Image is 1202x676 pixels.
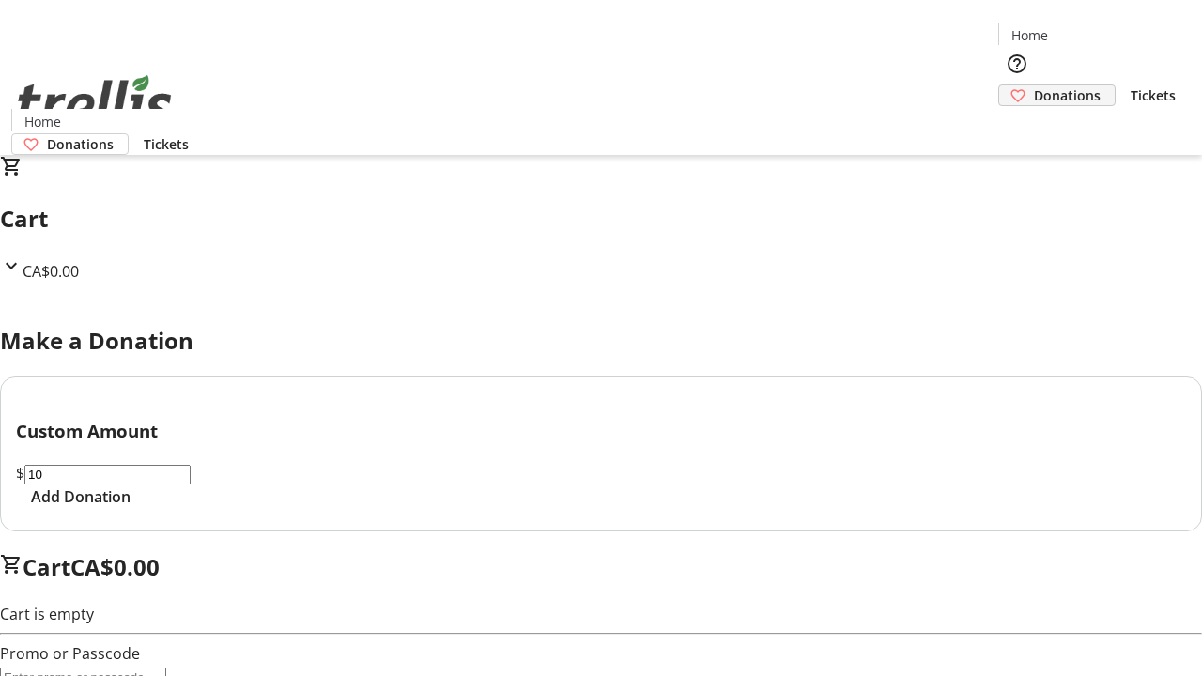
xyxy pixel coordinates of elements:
[70,551,160,582] span: CA$0.00
[998,45,1036,83] button: Help
[1034,85,1101,105] span: Donations
[129,134,204,154] a: Tickets
[11,133,129,155] a: Donations
[31,485,131,508] span: Add Donation
[144,134,189,154] span: Tickets
[999,25,1059,45] a: Home
[16,418,1186,444] h3: Custom Amount
[998,106,1036,144] button: Cart
[16,485,146,508] button: Add Donation
[23,261,79,282] span: CA$0.00
[998,84,1116,106] a: Donations
[47,134,114,154] span: Donations
[24,465,191,484] input: Donation Amount
[1131,85,1176,105] span: Tickets
[24,112,61,131] span: Home
[12,112,72,131] a: Home
[11,54,178,148] img: Orient E2E Organization Yz5iQONa3s's Logo
[1116,85,1191,105] a: Tickets
[1011,25,1048,45] span: Home
[16,463,24,484] span: $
